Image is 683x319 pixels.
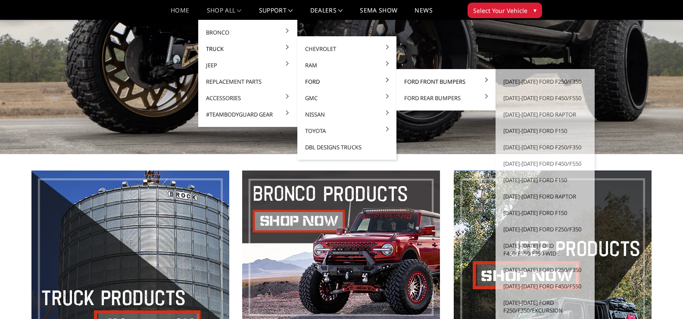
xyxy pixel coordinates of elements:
a: Support [259,7,293,20]
a: [DATE]-[DATE] Ford F150 [499,123,591,139]
a: Accessories [202,90,294,106]
a: DBL Designs Trucks [301,139,393,155]
a: News [415,7,432,20]
a: Jeep [202,57,294,73]
a: Nissan [301,106,393,123]
a: Toyota [301,123,393,139]
a: [DATE]-[DATE] Ford F150 [499,205,591,221]
a: [DATE]-[DATE] Ford F250/F350 [499,221,591,237]
a: Replacement Parts [202,73,294,90]
a: [DATE]-[DATE] Ford F450/F550 [499,278,591,294]
span: Select Your Vehicle [473,6,527,15]
a: [DATE]-[DATE] Ford F150 [499,172,591,188]
a: #TeamBodyguard Gear [202,106,294,123]
a: Bronco [202,24,294,41]
button: Select Your Vehicle [468,3,542,18]
a: Truck [202,41,294,57]
a: [DATE]-[DATE] Ford F250/F350 [499,139,591,155]
a: GMC [301,90,393,106]
a: Ford [301,73,393,90]
a: [DATE]-[DATE] Ford Raptor [499,188,591,205]
a: Ford Front Bumpers [400,73,492,90]
iframe: Chat Widget [640,278,683,319]
a: Dealers [310,7,343,20]
a: shop all [207,7,242,20]
a: Ram [301,57,393,73]
a: [DATE]-[DATE] Ford Raptor [499,106,591,123]
a: Home [171,7,189,20]
a: [DATE]-[DATE] Ford F450/F550 [499,90,591,106]
a: Chevrolet [301,41,393,57]
span: ▾ [533,6,536,15]
a: [DATE]-[DATE] Ford F450/F550/F350-wide [499,237,591,262]
a: [DATE]-[DATE] Ford F450/F550 [499,155,591,172]
a: [DATE]-[DATE] Ford F250/F350 [499,73,591,90]
a: [DATE]-[DATE] Ford F250/F350 [499,262,591,278]
a: SEMA Show [360,7,397,20]
a: [DATE]-[DATE] Ford F250/F350/Excursion [499,294,591,319]
a: Ford Rear Bumpers [400,90,492,106]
